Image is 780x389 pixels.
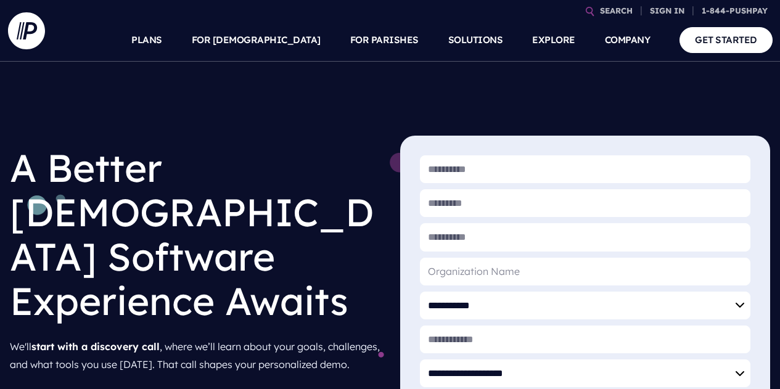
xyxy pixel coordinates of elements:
a: FOR [DEMOGRAPHIC_DATA] [192,18,321,62]
strong: start with a discovery call [31,340,160,353]
a: EXPLORE [532,18,575,62]
a: SOLUTIONS [448,18,503,62]
h1: A Better [DEMOGRAPHIC_DATA] Software Experience Awaits [10,136,380,333]
input: Organization Name [420,258,751,285]
a: GET STARTED [679,27,773,52]
a: FOR PARISHES [350,18,419,62]
a: PLANS [131,18,162,62]
a: COMPANY [605,18,651,62]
